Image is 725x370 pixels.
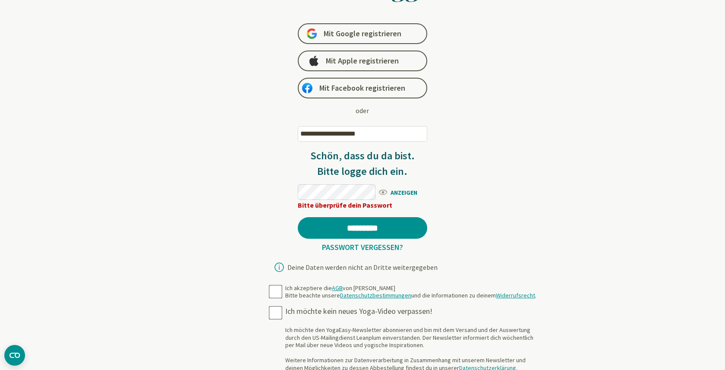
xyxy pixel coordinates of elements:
a: Mit Google registrieren [298,23,427,44]
a: Datenschutzbestimmungen [340,291,411,299]
span: ANZEIGEN [378,187,427,197]
a: Mit Apple registrieren [298,51,427,71]
span: Mit Google registrieren [324,28,401,39]
a: Passwort vergessen? [318,242,407,252]
div: Bitte überprüfe dein Passwort [298,200,427,210]
h3: Schön, dass du da bist. Bitte logge dich ein. [298,148,427,179]
div: oder [356,105,369,116]
a: Mit Facebook registrieren [298,78,427,98]
div: Deine Daten werden nicht an Dritte weitergegeben [287,264,438,271]
a: AGB [332,284,343,292]
span: Mit Facebook registrieren [319,83,405,93]
a: Widerrufsrecht [496,291,535,299]
span: Mit Apple registrieren [326,56,399,66]
button: CMP-Widget öffnen [4,345,25,366]
div: Ich möchte kein neues Yoga-Video verpassen! [285,307,540,316]
div: Ich akzeptiere die von [PERSON_NAME] Bitte beachte unsere und die Informationen zu deinem . [285,285,536,300]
